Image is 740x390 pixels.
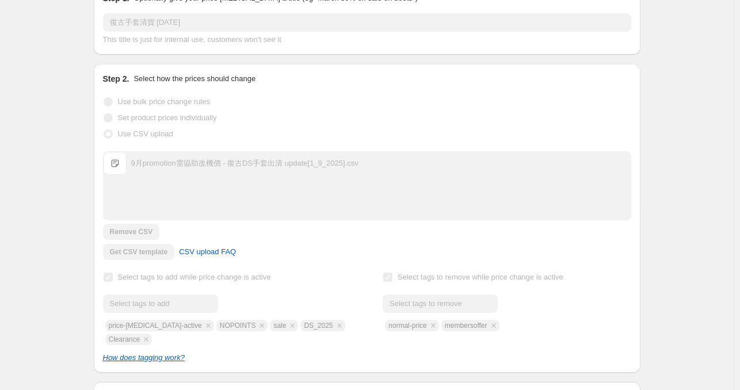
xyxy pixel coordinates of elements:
[103,13,631,32] input: 30% off holiday sale
[103,73,129,85] h2: Step 2.
[118,273,271,281] span: Select tags to add while price change is active
[103,295,218,313] input: Select tags to add
[398,273,563,281] span: Select tags to remove while price change is active
[133,73,255,85] p: Select how the prices should change
[179,246,236,258] span: CSV upload FAQ
[131,158,358,169] div: 9月promotion需協助改機價 - 復古DS手套出清 update[1_9_2025].csv
[118,113,217,122] span: Set product prices individually
[103,353,185,362] a: How does tagging work?
[172,243,243,261] a: CSV upload FAQ
[383,295,498,313] input: Select tags to remove
[103,35,281,44] span: This title is just for internal use, customers won't see it
[118,129,173,138] span: Use CSV upload
[118,97,210,106] span: Use bulk price change rules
